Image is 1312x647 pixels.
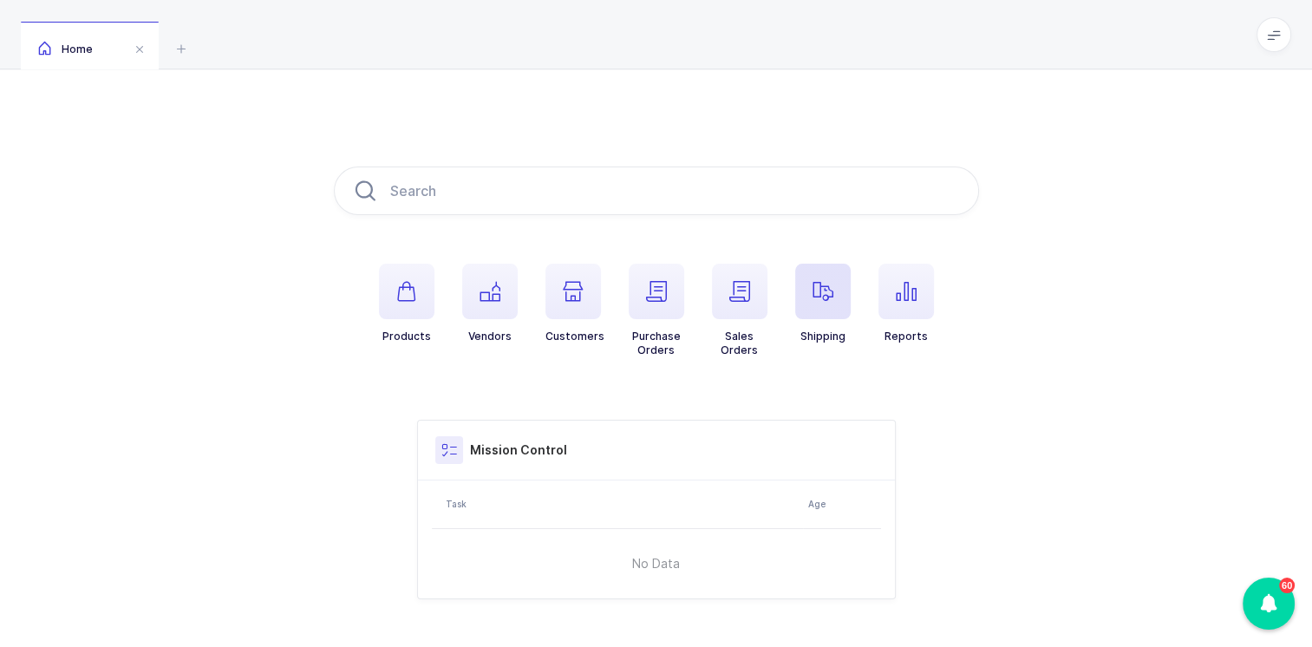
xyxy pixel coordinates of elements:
[808,497,876,511] div: Age
[1279,578,1295,593] div: 60
[629,264,684,357] button: PurchaseOrders
[334,167,979,215] input: Search
[878,264,934,343] button: Reports
[1243,578,1295,630] div: 60
[462,264,518,343] button: Vendors
[545,264,604,343] button: Customers
[712,264,767,357] button: SalesOrders
[446,497,798,511] div: Task
[795,264,851,343] button: Shipping
[38,42,93,56] span: Home
[379,264,434,343] button: Products
[544,538,768,590] span: No Data
[470,441,567,459] h3: Mission Control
